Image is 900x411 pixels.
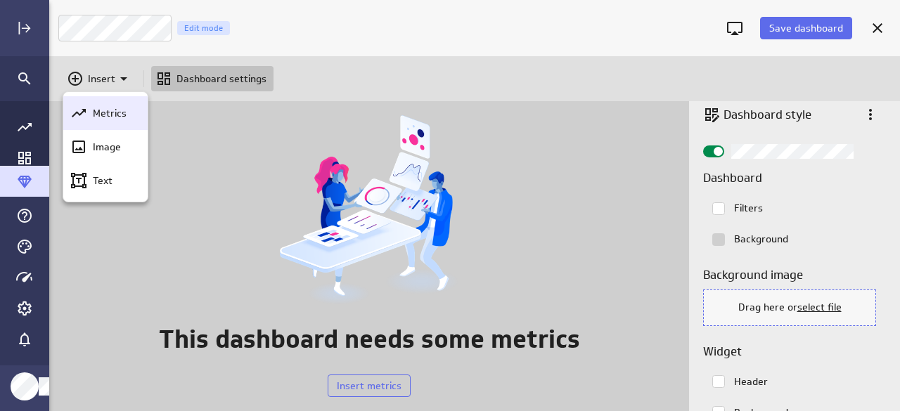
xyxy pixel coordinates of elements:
[63,96,148,130] div: Metrics
[93,140,121,155] p: Image
[93,106,127,121] p: Metrics
[93,174,112,188] p: Text
[63,164,148,197] div: Text
[63,130,148,164] div: Image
